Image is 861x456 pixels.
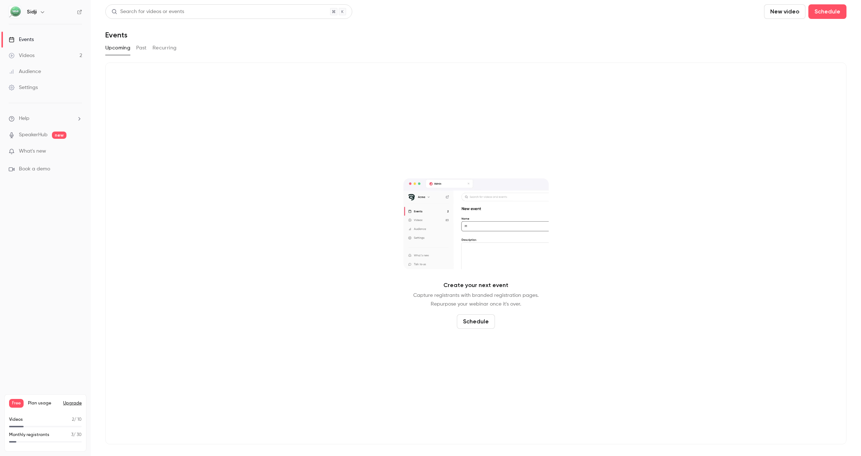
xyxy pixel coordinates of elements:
button: Upcoming [105,42,130,54]
span: new [52,132,66,139]
div: Videos [9,52,34,59]
button: Past [136,42,147,54]
p: Capture registrants with branded registration pages. Repurpose your webinar once it's over. [413,291,539,308]
p: / 30 [71,432,82,438]
button: New video [764,4,805,19]
p: / 10 [72,416,82,423]
button: Schedule [808,4,846,19]
div: Audience [9,68,41,75]
p: Create your next event [443,281,508,290]
div: Search for videos or events [111,8,184,16]
span: Help [19,115,29,122]
p: Monthly registrants [9,432,49,438]
span: Plan usage [28,400,59,406]
span: What's new [19,148,46,155]
img: Sidji [9,6,21,18]
div: Events [9,36,34,43]
a: SpeakerHub [19,131,48,139]
p: Videos [9,416,23,423]
button: Schedule [457,314,495,329]
div: Settings [9,84,38,91]
button: Recurring [153,42,177,54]
li: help-dropdown-opener [9,115,82,122]
h6: Sidji [27,8,37,16]
span: 2 [72,417,74,422]
span: 3 [71,433,73,437]
span: Free [9,399,24,408]
button: Upgrade [63,400,82,406]
h1: Events [105,31,127,39]
span: Book a demo [19,165,50,173]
